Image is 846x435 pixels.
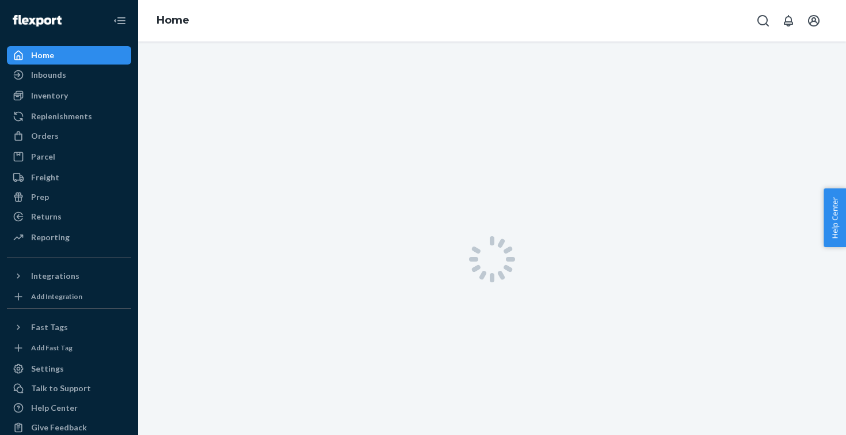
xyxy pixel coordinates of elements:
button: Fast Tags [7,318,131,336]
div: Orders [31,130,59,142]
a: Home [157,14,189,27]
a: Orders [7,127,131,145]
a: Add Fast Tag [7,341,131,355]
a: Parcel [7,147,131,166]
div: Give Feedback [31,422,87,433]
a: Prep [7,188,131,206]
a: Inventory [7,86,131,105]
a: Inbounds [7,66,131,84]
button: Open account menu [802,9,825,32]
div: Help Center [31,402,78,414]
a: Replenishments [7,107,131,126]
div: Add Fast Tag [31,343,73,353]
div: Returns [31,211,62,222]
ol: breadcrumbs [147,4,199,37]
a: Returns [7,207,131,226]
a: Settings [7,360,131,378]
div: Replenishments [31,111,92,122]
div: Home [31,50,54,61]
div: Talk to Support [31,383,91,394]
button: Integrations [7,267,131,285]
button: Open Search Box [752,9,775,32]
a: Add Integration [7,290,131,304]
div: Inventory [31,90,68,101]
div: Fast Tags [31,321,68,333]
div: Inbounds [31,69,66,81]
div: Integrations [31,270,79,282]
div: Freight [31,172,59,183]
button: Close Navigation [108,9,131,32]
a: Freight [7,168,131,187]
div: Add Integration [31,292,82,301]
div: Settings [31,363,64,375]
a: Reporting [7,228,131,247]
a: Home [7,46,131,65]
button: Open notifications [777,9,800,32]
button: Help Center [824,188,846,247]
div: Reporting [31,232,70,243]
a: Talk to Support [7,379,131,398]
div: Prep [31,191,49,203]
div: Parcel [31,151,55,162]
img: Flexport logo [13,15,62,27]
a: Help Center [7,399,131,417]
